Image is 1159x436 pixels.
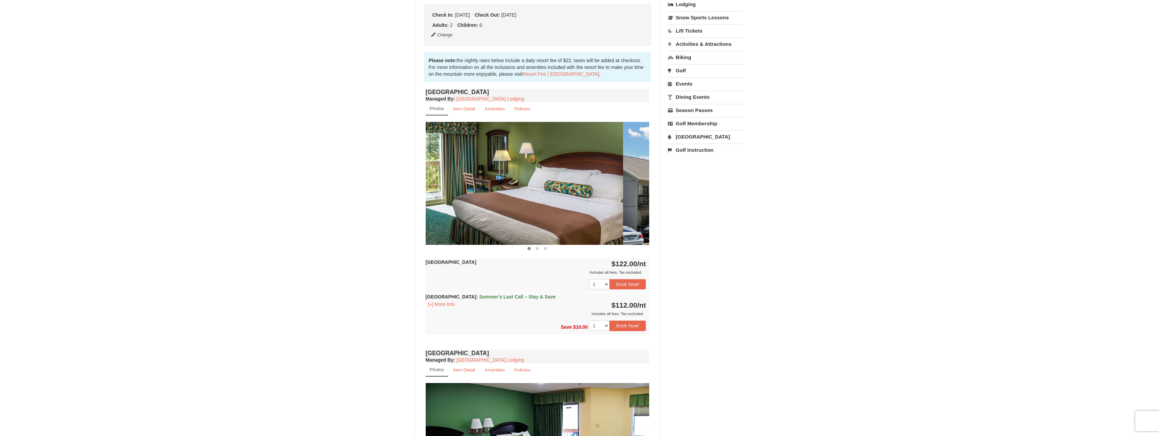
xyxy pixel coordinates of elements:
[610,321,646,331] button: Book Now!
[430,106,444,111] small: Photos
[426,363,448,377] a: Photos
[523,71,599,77] a: Resort Fee | [GEOGRAPHIC_DATA]
[668,38,743,50] a: Activities & Attractions
[514,367,530,373] small: Policies
[450,22,453,28] span: 2
[453,106,475,111] small: Item Detail
[668,130,743,143] a: [GEOGRAPHIC_DATA]
[668,24,743,37] a: Lift Tickets
[426,350,650,357] h4: [GEOGRAPHIC_DATA]
[457,22,478,28] strong: Children:
[668,51,743,63] a: Biking
[426,294,556,299] strong: [GEOGRAPHIC_DATA]
[426,96,455,102] strong: :
[668,104,743,116] a: Season Passes
[510,363,535,377] a: Policies
[424,52,651,82] div: the nightly rates below include a daily resort fee of $22, taxes will be added at checkout. For m...
[426,357,455,363] strong: :
[475,12,500,18] strong: Check Out:
[426,357,453,363] span: Managed By
[431,31,453,39] button: Change
[668,144,743,156] a: Golf Instruction
[485,367,505,373] small: Amenities
[480,102,509,115] a: Amenities
[426,269,646,276] div: Includes all fees. Tax excluded.
[510,102,535,115] a: Policies
[668,91,743,103] a: Dining Events
[637,260,646,268] span: /nt
[453,367,475,373] small: Item Detail
[485,106,505,111] small: Amenities
[457,96,524,102] a: [GEOGRAPHIC_DATA] Lodging
[479,294,556,299] span: Summer’s Last Call – Stay & Save
[426,102,448,115] a: Photos
[501,12,516,18] span: [DATE]
[637,301,646,309] span: /nt
[668,117,743,130] a: Golf Membership
[476,294,478,299] span: :
[449,102,480,115] a: Item Detail
[426,259,477,265] strong: [GEOGRAPHIC_DATA]
[573,324,588,330] span: $10.00
[432,22,449,28] strong: Adults:
[399,122,623,244] img: 18876286-36-6bbdb14b.jpg
[426,96,453,102] span: Managed By
[429,58,457,63] strong: Please note:
[426,310,646,317] div: Includes all fees. Tax excluded.
[668,77,743,90] a: Events
[612,301,637,309] span: $112.00
[561,324,572,330] span: Save
[449,363,480,377] a: Item Detail
[455,12,470,18] span: [DATE]
[668,11,743,24] a: Snow Sports Lessons
[612,260,646,268] strong: $122.00
[426,301,457,308] button: [+] More Info
[610,279,646,289] button: Book Now!
[426,89,650,95] h4: [GEOGRAPHIC_DATA]
[480,363,509,377] a: Amenities
[430,367,444,372] small: Photos
[432,12,454,18] strong: Check In:
[480,22,482,28] span: 0
[623,122,847,244] img: 18876286-35-ea1e1ee8.jpg
[668,64,743,77] a: Golf
[514,106,530,111] small: Policies
[457,357,524,363] a: [GEOGRAPHIC_DATA] Lodging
